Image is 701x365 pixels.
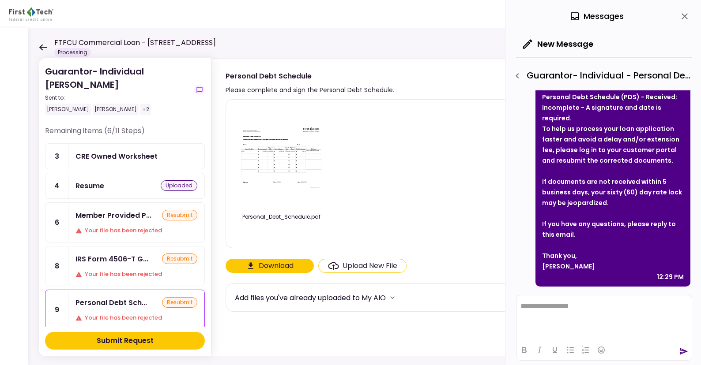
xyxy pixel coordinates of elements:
[578,344,593,356] button: Numbered list
[93,104,139,115] div: [PERSON_NAME]
[679,347,688,356] button: send
[75,297,147,308] div: Personal Debt Schedule
[75,151,158,162] div: CRE Owned Worksheet
[516,33,600,56] button: New Message
[45,65,191,115] div: Guarantor- Individual [PERSON_NAME]
[235,213,328,221] div: Personal_Debt_Schedule.pdf
[45,203,68,242] div: 6
[542,93,677,123] strong: Personal Debt Schedule (PDS) - Received; Incomplete - A signature and date is required.
[211,58,683,356] div: Personal Debt SchedulePlease complete and sign the Personal Debt Schedule.resubmitshow-messagesPe...
[45,94,191,102] div: Sent to:
[547,344,562,356] button: Underline
[54,48,91,57] div: Processing
[75,226,197,235] div: Your file has been rejected
[45,202,205,242] a: 6Member Provided PFSresubmitYour file has been rejected
[542,219,684,240] div: If you have any questions, please reply to this email.
[677,9,692,24] button: close
[45,246,68,286] div: 8
[161,180,197,191] div: uploaded
[162,253,197,264] div: resubmit
[542,123,684,166] div: To help us process your loan application faster and avoid a delay and/or extension fee, please lo...
[542,176,684,208] div: If documents are not received within 5 business days, your sixty (60) day rate lock may be jeopar...
[45,246,205,286] a: 8IRS Form 4506-T GuarantorresubmitYour file has been rejected
[657,272,684,282] div: 12:29 PM
[594,344,609,356] button: Emojis
[97,335,154,346] div: Submit Request
[532,344,547,356] button: Italic
[75,210,151,221] div: Member Provided PFS
[75,313,197,322] div: Your file has been rejected
[235,292,386,303] div: Add files you've already uploaded to My AIO
[226,71,394,82] div: Personal Debt Schedule
[162,297,197,308] div: resubmit
[45,290,205,330] a: 9Personal Debt ScheduleresubmitYour file has been rejected
[45,126,205,143] div: Remaining items (6/11 Steps)
[542,82,595,91] strong: [PERSON_NAME]
[75,270,197,279] div: Your file has been rejected
[45,173,68,198] div: 4
[226,259,314,273] button: Click here to download the document
[343,261,397,271] div: Upload New File
[75,180,104,191] div: Resume
[45,104,91,115] div: [PERSON_NAME]
[516,295,692,339] iframe: Rich Text Area
[194,85,205,95] button: show-messages
[45,332,205,350] button: Submit Request
[563,344,578,356] button: Bullet list
[45,173,205,199] a: 4Resumeuploaded
[386,291,399,304] button: more
[45,143,205,169] a: 3CRE Owned Worksheet
[162,210,197,220] div: resubmit
[318,259,407,273] span: Click here to upload the required document
[75,253,148,264] div: IRS Form 4506-T Guarantor
[569,10,624,23] div: Messages
[510,68,692,83] div: Guarantor- Individual - Personal Debt Schedule
[140,104,151,115] div: +2
[45,144,68,169] div: 3
[542,261,684,272] div: [PERSON_NAME]
[542,250,684,261] div: Thank you,
[516,344,531,356] button: Bold
[54,37,216,48] h1: FTFCU Commercial Loan - [STREET_ADDRESS]
[226,85,394,95] div: Please complete and sign the Personal Debt Schedule.
[9,7,53,21] img: Partner icon
[45,290,68,329] div: 9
